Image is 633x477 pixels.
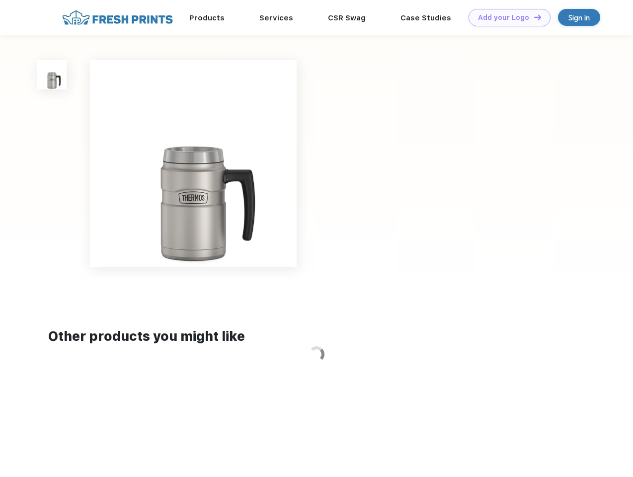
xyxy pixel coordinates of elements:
div: Sign in [568,12,590,23]
a: Sign in [558,9,600,26]
img: func=resize&h=100 [37,60,67,89]
img: func=resize&h=640 [90,60,297,267]
img: fo%20logo%202.webp [59,9,176,26]
img: DT [534,14,541,20]
div: Add your Logo [478,13,529,22]
div: Other products you might like [48,327,584,346]
a: Products [189,13,225,22]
